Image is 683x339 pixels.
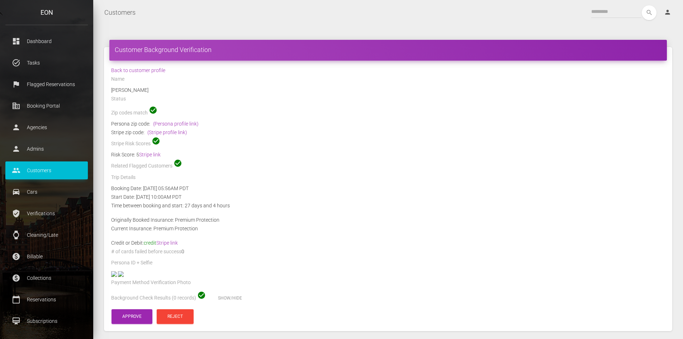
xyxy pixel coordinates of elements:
[106,86,670,94] div: [PERSON_NAME]
[11,122,82,133] p: Agencies
[11,251,82,262] p: Billable
[115,45,661,54] h4: Customer Background Verification
[5,248,88,265] a: paid Billable
[149,106,157,114] span: check_circle
[111,174,136,181] label: Trip Details
[174,159,182,168] span: check_circle
[111,76,124,83] label: Name
[659,5,678,20] a: person
[11,79,82,90] p: Flagged Reservations
[11,316,82,326] p: Subscriptions
[11,143,82,154] p: Admins
[144,240,178,246] span: credit
[157,309,194,324] button: Reject
[111,259,152,267] label: Persona ID + Selfie
[5,312,88,330] a: card_membership Subscriptions
[106,193,670,201] div: Start Date: [DATE] 10:00AM PDT
[5,161,88,179] a: people Customers
[112,309,152,324] button: Approve
[5,75,88,93] a: flag Flagged Reservations
[106,239,670,247] div: Credit or Debit:
[5,291,88,309] a: calendar_today Reservations
[106,216,670,224] div: Originally Booked Insurance: Premium Protection
[207,291,253,306] button: Show/Hide
[11,165,82,176] p: Customers
[106,201,670,210] div: Time between booking and start: 27 days and 4 hours
[111,67,165,73] a: Back to customer profile
[111,95,126,103] label: Status
[111,128,665,137] div: Stripe zip code:
[11,294,82,305] p: Reservations
[5,32,88,50] a: dashboard Dashboard
[5,54,88,72] a: task_alt Tasks
[11,36,82,47] p: Dashboard
[11,273,82,283] p: Collections
[5,269,88,287] a: paid Collections
[5,97,88,115] a: corporate_fare Booking Portal
[11,208,82,219] p: Verifications
[111,150,665,159] div: Risk Score: 5
[11,100,82,111] p: Booking Portal
[111,119,665,128] div: Persona zip code:
[11,187,82,197] p: Cars
[156,240,178,246] a: Stripe link
[664,9,671,16] i: person
[11,57,82,68] p: Tasks
[111,140,151,147] label: Stripe Risk Scores
[5,140,88,158] a: person Admins
[106,247,670,258] div: 0
[147,130,187,135] a: (Stripe profile link)
[5,226,88,244] a: watch Cleaning/Late
[153,121,199,127] a: (Persona profile link)
[106,224,670,233] div: Current Insurance: Premium Protection
[642,5,656,20] button: search
[104,4,136,22] a: Customers
[111,163,172,170] label: Related Flagged Customers
[106,184,670,193] div: Booking Date: [DATE] 05:56AM PDT
[5,204,88,222] a: verified_user Verifications
[5,183,88,201] a: drive_eta Cars
[197,291,206,300] span: check_circle
[111,271,117,277] img: positive-dl-front-photo.jpg
[111,248,181,255] label: # of cards failed before success
[111,295,196,302] label: Background Check Results (0 records)
[11,230,82,240] p: Cleaning/Late
[152,137,160,145] span: check_circle
[5,118,88,136] a: person Agencies
[111,279,191,286] label: Payment Method Verification Photo
[139,152,161,157] a: Stripe link
[111,109,148,117] label: Zip codes match
[118,271,124,277] img: 34c782-legacy-shared-us-central1%2Fselfiefile%2Fimage%2F940937306%2Fshrine_processed%2Fd1032c1c40...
